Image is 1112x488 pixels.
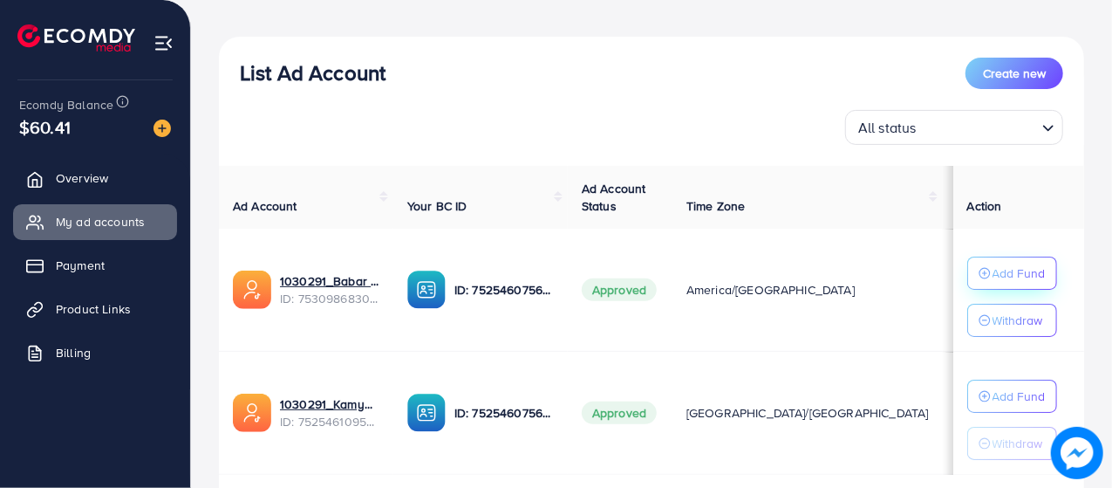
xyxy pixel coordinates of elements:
p: Add Fund [993,263,1046,284]
p: ID: 7525460756331528209 [454,279,554,300]
img: image [153,120,171,137]
h3: List Ad Account [240,60,385,86]
span: Billing [56,344,91,361]
span: Approved [582,278,657,301]
button: Add Fund [967,257,1057,290]
p: Withdraw [993,433,1043,454]
a: Product Links [13,292,177,326]
button: Add Fund [967,380,1057,413]
img: ic-ads-acc.e4c84228.svg [233,394,271,432]
div: Search for option [845,110,1063,145]
img: ic-ads-acc.e4c84228.svg [233,271,271,309]
a: 1030291_Kamyab Imports_1752157964630 [280,395,379,413]
span: Ecomdy Balance [19,96,113,113]
p: ID: 7525460756331528209 [454,402,554,423]
img: ic-ba-acc.ded83a64.svg [407,271,446,309]
span: Payment [56,257,105,274]
a: Overview [13,161,177,196]
button: Create new [965,58,1063,89]
a: Billing [13,335,177,370]
span: America/[GEOGRAPHIC_DATA] [686,281,855,299]
span: Ad Account [233,197,297,215]
a: Payment [13,248,177,283]
p: Add Fund [993,386,1046,407]
input: Search for option [922,112,1035,141]
a: My ad accounts [13,204,177,239]
img: menu [153,33,174,53]
div: <span class='underline'>1030291_Kamyab Imports_1752157964630</span></br>7525461095948746753 [280,395,379,431]
img: image [1051,427,1103,479]
span: Time Zone [686,197,745,215]
span: [GEOGRAPHIC_DATA]/[GEOGRAPHIC_DATA] [686,404,929,422]
img: ic-ba-acc.ded83a64.svg [407,394,446,432]
span: ID: 7525461095948746753 [280,413,379,430]
span: My ad accounts [56,213,145,230]
img: logo [17,24,135,52]
span: Ad Account Status [582,180,646,215]
span: Action [967,197,1002,215]
span: All status [855,115,920,141]
div: <span class='underline'>1030291_Babar Imports_1753444527335</span></br>7530986830230224912 [280,272,379,308]
span: $60.41 [19,114,71,140]
span: Create new [983,65,1046,82]
span: Product Links [56,300,131,318]
span: Overview [56,169,108,187]
p: Withdraw [993,310,1043,331]
span: Your BC ID [407,197,467,215]
span: Approved [582,402,657,424]
button: Withdraw [967,427,1057,460]
span: ID: 7530986830230224912 [280,290,379,307]
button: Withdraw [967,304,1057,337]
a: 1030291_Babar Imports_1753444527335 [280,272,379,290]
